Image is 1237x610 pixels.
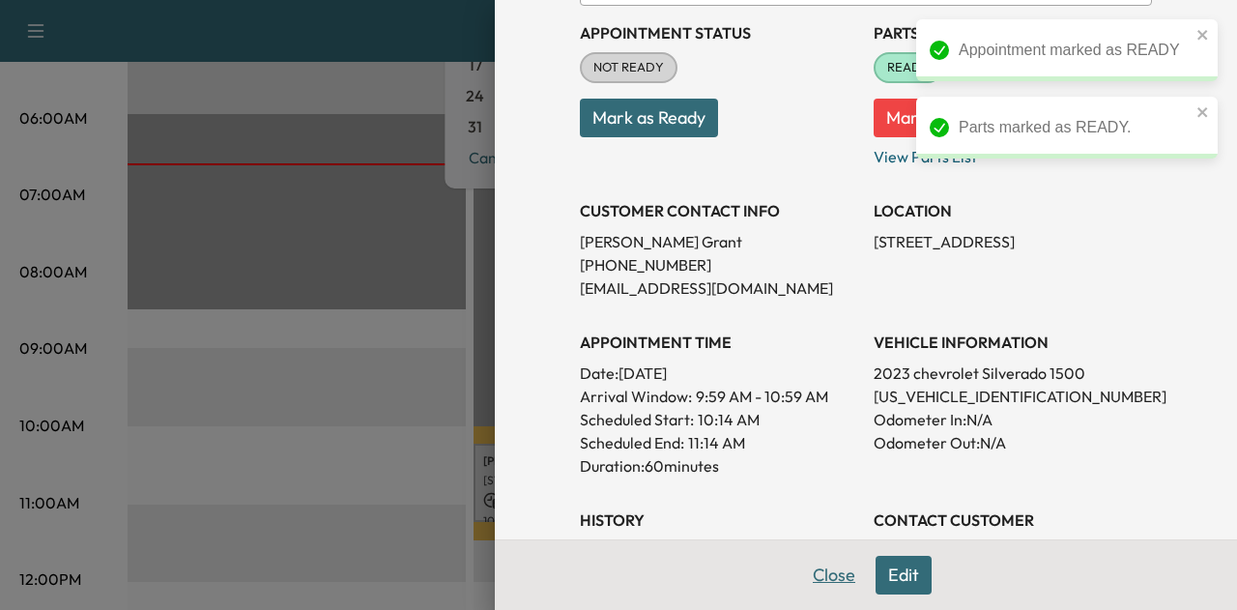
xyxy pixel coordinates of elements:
button: close [1196,104,1210,120]
span: READY [876,58,941,77]
p: [PERSON_NAME] Grant [580,230,858,253]
p: [US_VEHICLE_IDENTIFICATION_NUMBER] [874,385,1152,408]
p: Date: [DATE] [580,362,858,385]
div: Appointment marked as READY [959,39,1191,62]
p: Scheduled End: [580,431,684,454]
p: 10:14 AM [698,408,760,431]
p: View Parts List [874,137,1152,168]
p: Arrival Window: [580,385,858,408]
button: close [1196,27,1210,43]
p: Scheduled Start: [580,408,694,431]
div: Parts marked as READY. [959,116,1191,139]
span: 9:59 AM - 10:59 AM [696,385,828,408]
h3: Appointment Status [580,21,858,44]
button: Mark as Ready [580,99,718,137]
p: Duration: 60 minutes [580,454,858,478]
h3: CONTACT CUSTOMER [874,508,1152,532]
h3: Parts Status [874,21,1152,44]
p: [EMAIL_ADDRESS][DOMAIN_NAME] [580,276,858,300]
p: Odometer Out: N/A [874,431,1152,454]
p: 11:14 AM [688,431,745,454]
h3: History [580,508,858,532]
button: Mark as Not Ready [874,99,1045,137]
span: NOT READY [582,58,676,77]
p: 2023 chevrolet Silverado 1500 [874,362,1152,385]
p: [PHONE_NUMBER] [580,253,858,276]
h3: VEHICLE INFORMATION [874,331,1152,354]
button: Close [800,556,868,595]
h3: APPOINTMENT TIME [580,331,858,354]
h3: CUSTOMER CONTACT INFO [580,199,858,222]
p: [STREET_ADDRESS] [874,230,1152,253]
p: Odometer In: N/A [874,408,1152,431]
h3: LOCATION [874,199,1152,222]
button: Edit [876,556,932,595]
